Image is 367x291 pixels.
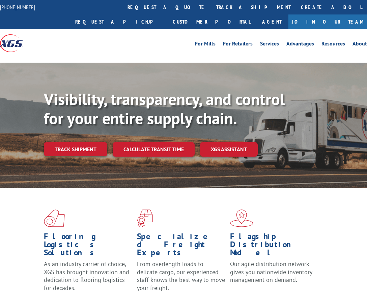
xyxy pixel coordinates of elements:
span: Our agile distribution network gives you nationwide inventory management on demand. [230,260,312,284]
a: Advantages [286,41,314,48]
img: xgs-icon-flagship-distribution-model-red [230,209,253,227]
a: Resources [321,41,345,48]
h1: Flagship Distribution Model [230,232,318,260]
img: xgs-icon-focused-on-flooring-red [137,209,153,227]
a: Services [260,41,279,48]
b: Visibility, transparency, and control for your entire supply chain. [44,89,285,129]
a: XGS ASSISTANT [200,142,258,157]
a: Join Our Team [288,14,367,29]
a: About [352,41,367,48]
h1: Specialized Freight Experts [137,232,225,260]
a: Calculate transit time [113,142,195,157]
a: Agent [255,14,288,29]
img: xgs-icon-total-supply-chain-intelligence-red [44,209,65,227]
a: For Mills [195,41,216,48]
h1: Flooring Logistics Solutions [44,232,132,260]
a: Track shipment [44,142,107,156]
a: For Retailers [223,41,253,48]
a: Request a pickup [70,14,168,29]
a: Customer Portal [168,14,255,29]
